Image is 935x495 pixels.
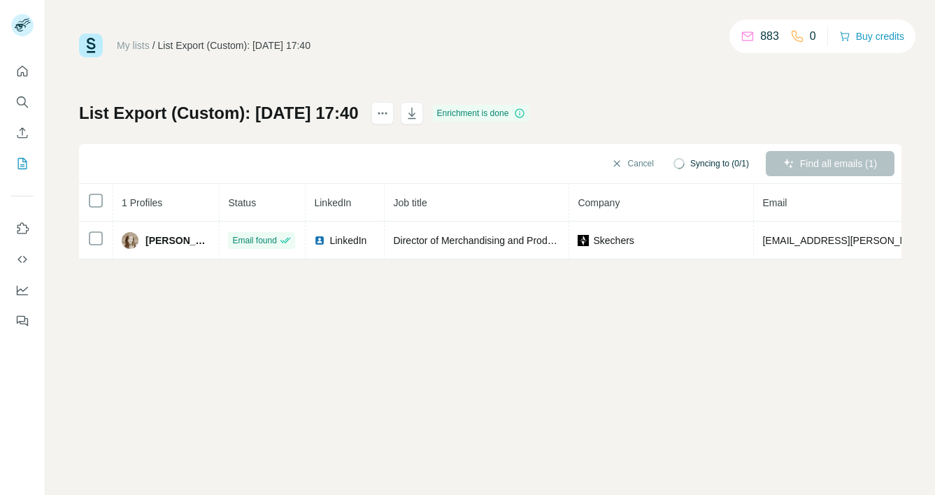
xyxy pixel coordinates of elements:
[11,151,34,176] button: My lists
[79,34,103,57] img: Surfe Logo
[11,247,34,272] button: Use Surfe API
[145,234,210,247] span: [PERSON_NAME]
[11,216,34,241] button: Use Surfe on LinkedIn
[593,234,634,247] span: Skechers
[11,308,34,333] button: Feedback
[578,235,589,246] img: company-logo
[232,234,276,247] span: Email found
[578,197,620,208] span: Company
[158,38,311,52] div: List Export (Custom): [DATE] 17:40
[79,102,359,124] h1: List Export (Custom): [DATE] 17:40
[122,197,162,208] span: 1 Profiles
[11,59,34,84] button: Quick start
[152,38,155,52] li: /
[314,197,351,208] span: LinkedIn
[433,105,530,122] div: Enrichment is done
[11,89,34,115] button: Search
[393,197,427,208] span: Job title
[393,235,791,246] span: Director of Merchandising and Product Development of Mens and Womens Sport Adventure
[329,234,366,247] span: LinkedIn
[810,28,816,45] p: 0
[314,235,325,246] img: LinkedIn logo
[122,232,138,249] img: Avatar
[371,102,394,124] button: actions
[228,197,256,208] span: Status
[601,151,664,176] button: Cancel
[760,28,779,45] p: 883
[690,157,749,170] span: Syncing to (0/1)
[117,40,150,51] a: My lists
[11,278,34,303] button: Dashboard
[11,120,34,145] button: Enrich CSV
[762,197,787,208] span: Email
[839,27,904,46] button: Buy credits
